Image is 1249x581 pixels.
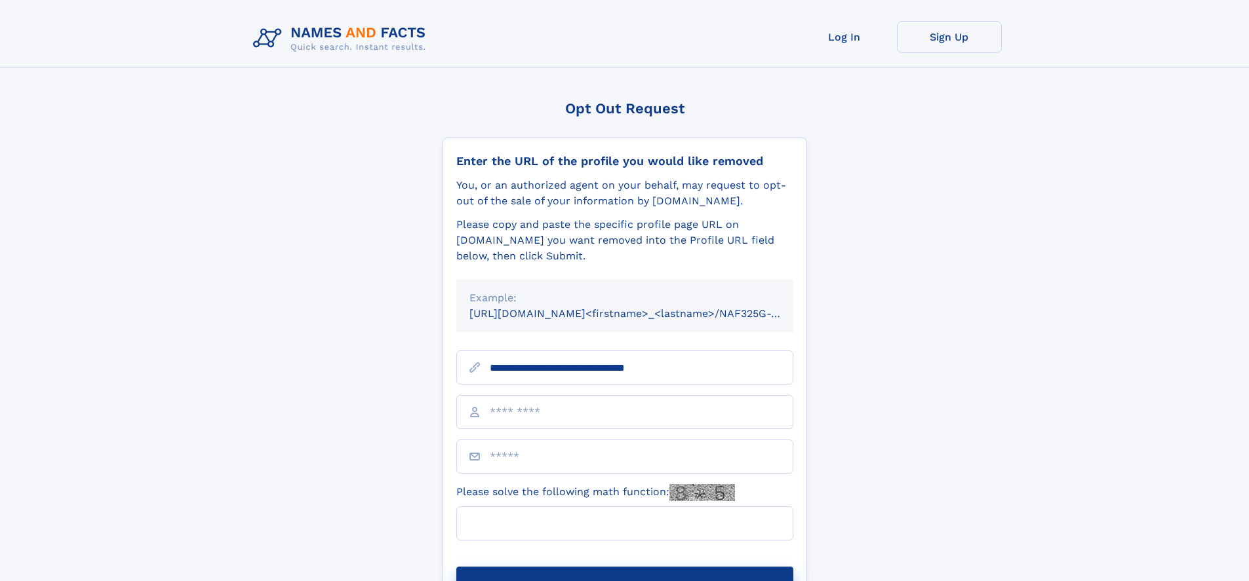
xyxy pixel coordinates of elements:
small: [URL][DOMAIN_NAME]<firstname>_<lastname>/NAF325G-xxxxxxxx [469,307,818,320]
div: Opt Out Request [443,100,807,117]
div: Enter the URL of the profile you would like removed [456,154,793,168]
a: Log In [792,21,897,53]
label: Please solve the following math function: [456,484,735,501]
a: Sign Up [897,21,1002,53]
div: You, or an authorized agent on your behalf, may request to opt-out of the sale of your informatio... [456,178,793,209]
div: Please copy and paste the specific profile page URL on [DOMAIN_NAME] you want removed into the Pr... [456,217,793,264]
div: Example: [469,290,780,306]
img: Logo Names and Facts [248,21,437,56]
